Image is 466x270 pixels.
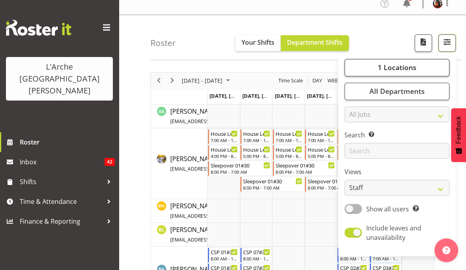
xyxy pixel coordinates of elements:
[150,38,176,48] h4: Roster
[377,63,416,72] span: 1 Locations
[151,105,207,128] td: Adrian Garduque resource
[170,107,281,125] span: [PERSON_NAME]
[305,145,337,160] div: Aizza Garduque"s event - House Leader 04#30 Begin From Thursday, September 18, 2025 at 5:00:00 PM...
[211,145,238,153] div: House Leader 02#30
[327,76,342,86] span: Week
[344,130,449,140] label: Search
[326,76,342,86] button: Timeline Week
[337,145,369,160] div: Aizza Garduque"s event - House Leader 06#30 Begin From Friday, September 19, 2025 at 12:00:00 PM ...
[208,145,240,160] div: Aizza Garduque"s event - House Leader 02#30 Begin From Monday, September 15, 2025 at 4:00:00 PM G...
[277,76,304,86] button: Time Scale
[240,129,272,144] div: Aizza Garduque"s event - House Leader 03#30 Begin From Tuesday, September 16, 2025 at 7:00:00 AM ...
[154,76,164,86] button: Previous
[167,76,178,86] button: Next
[373,255,399,262] div: 7:00 AM - 11:00 AM
[305,129,337,144] div: Aizza Garduque"s event - House Leader 03#30 Begin From Thursday, September 18, 2025 at 7:00:00 AM...
[170,201,281,220] a: [PERSON_NAME][EMAIL_ADDRESS][DOMAIN_NAME]
[152,72,165,89] div: previous period
[170,225,281,243] span: [PERSON_NAME]
[170,202,281,220] span: [PERSON_NAME]
[20,215,103,227] span: Finance & Reporting
[170,106,281,125] a: [PERSON_NAME][EMAIL_ADDRESS][DOMAIN_NAME]
[366,224,421,242] span: Include leaves and unavailability
[340,255,367,262] div: 8:00 AM - 12:00 PM
[308,129,335,137] div: House Leader 03#30
[308,184,367,191] div: 8:00 PM - 7:00 AM
[240,177,304,192] div: Aizza Garduque"s event - Sleepover 01#30 Begin From Tuesday, September 16, 2025 at 8:00:00 PM GMT...
[276,137,302,143] div: 7:00 AM - 12:00 PM
[415,34,432,52] button: Download a PDF of the roster according to the set date range.
[165,72,179,89] div: next period
[438,34,456,52] button: Filter Shifts
[276,161,335,169] div: Sleepover 01#30
[181,76,234,86] button: September 2025
[281,35,349,51] button: Department Shifts
[242,92,278,99] span: [DATE], [DATE]
[243,184,302,191] div: 8:00 PM - 7:00 AM
[308,145,335,153] div: House Leader 04#30
[240,247,272,262] div: Bibi Ali"s event - CSP 07#30 Begin From Tuesday, September 16, 2025 at 8:00:00 AM GMT+12:00 Ends ...
[308,137,335,143] div: 7:00 AM - 12:00 PM
[170,213,249,219] span: [EMAIL_ADDRESS][DOMAIN_NAME]
[451,108,466,162] button: Feedback - Show survey
[170,165,249,172] span: [EMAIL_ADDRESS][DOMAIN_NAME]
[20,196,103,207] span: Time & Attendance
[344,83,449,100] button: All Departments
[337,247,369,262] div: Bibi Ali"s event - CSP 02#30 Begin From Friday, September 19, 2025 at 8:00:00 AM GMT+12:00 Ends A...
[243,153,270,159] div: 5:00 PM - 8:00 PM
[307,92,343,99] span: [DATE], [DATE]
[369,86,424,96] span: All Departments
[308,177,367,185] div: Sleepover 01#30
[273,129,304,144] div: Aizza Garduque"s event - House Leader 03#30 Begin From Wednesday, September 17, 2025 at 7:00:00 A...
[211,248,238,256] div: CSP 01#30
[211,137,238,143] div: 7:00 AM - 12:00 PM
[344,167,449,177] label: Views
[243,248,270,256] div: CSP 07#30
[151,128,207,199] td: Aizza Garduque resource
[14,61,105,97] div: L'Arche [GEOGRAPHIC_DATA][PERSON_NAME]
[337,129,369,144] div: Aizza Garduque"s event - House Leader 05#30 Begin From Friday, September 19, 2025 at 7:00:00 AM G...
[344,143,449,159] input: Search
[287,38,342,47] span: Department Shifts
[344,59,449,76] button: 1 Locations
[170,154,281,173] span: [PERSON_NAME]
[243,145,270,153] div: House Leader 04#30
[20,156,105,168] span: Inbox
[151,223,207,247] td: Benny Liew resource
[20,176,103,188] span: Shifts
[211,129,238,137] div: House Leader 01#30
[455,116,462,144] span: Feedback
[209,92,245,99] span: [DATE], [DATE]
[278,76,304,86] span: Time Scale
[305,177,369,192] div: Aizza Garduque"s event - Sleepover 01#30 Begin From Thursday, September 18, 2025 at 8:00:00 PM GM...
[181,76,223,86] span: [DATE] - [DATE]
[274,92,310,99] span: [DATE], [DATE]
[442,246,450,254] img: help-xxl-2.png
[208,161,272,176] div: Aizza Garduque"s event - Sleepover 01#30 Begin From Monday, September 15, 2025 at 8:00:00 PM GMT+...
[211,255,238,262] div: 8:00 AM - 11:30 AM
[211,161,270,169] div: Sleepover 01#30
[242,38,274,47] span: Your Shifts
[211,153,238,159] div: 4:00 PM - 8:00 PM
[208,247,240,262] div: Bibi Ali"s event - CSP 01#30 Begin From Monday, September 15, 2025 at 8:00:00 AM GMT+12:00 Ends A...
[6,20,71,36] img: Rosterit website logo
[170,154,281,173] a: [PERSON_NAME][EMAIL_ADDRESS][DOMAIN_NAME]
[366,205,409,213] span: Show all users
[276,129,302,137] div: House Leader 03#30
[243,129,270,137] div: House Leader 03#30
[170,225,281,244] a: [PERSON_NAME][EMAIL_ADDRESS][DOMAIN_NAME]
[276,169,335,175] div: 8:00 PM - 7:00 AM
[312,76,323,86] span: Day
[235,35,281,51] button: Your Shifts
[105,158,115,166] span: 42
[243,255,270,262] div: 8:00 AM - 12:00 PM
[276,153,302,159] div: 5:00 PM - 8:00 PM
[243,177,302,185] div: Sleepover 01#30
[211,169,270,175] div: 8:00 PM - 7:00 AM
[170,118,249,125] span: [EMAIL_ADDRESS][DOMAIN_NAME]
[170,236,249,243] span: [EMAIL_ADDRESS][DOMAIN_NAME]
[179,72,235,89] div: September 15 - 21, 2025
[20,136,115,148] span: Roster
[240,145,272,160] div: Aizza Garduque"s event - House Leader 04#30 Begin From Tuesday, September 16, 2025 at 5:00:00 PM ...
[311,76,323,86] button: Timeline Day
